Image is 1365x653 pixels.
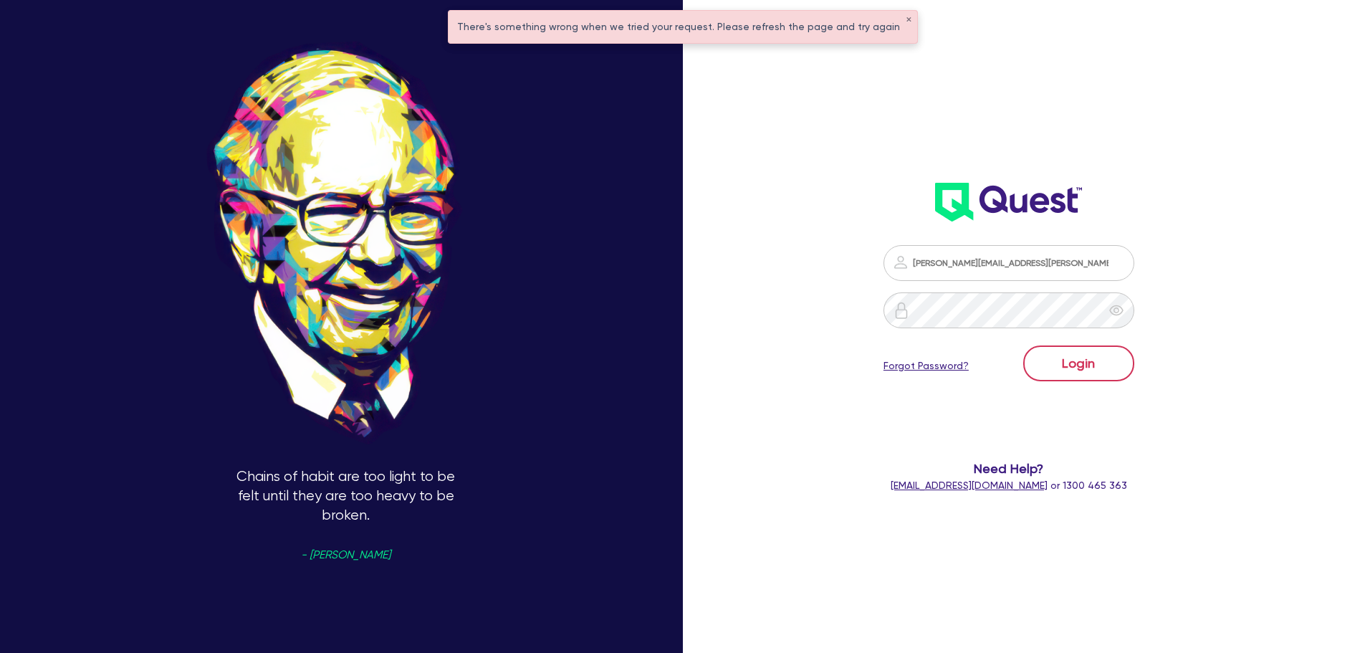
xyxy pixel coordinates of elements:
[935,183,1082,221] img: wH2k97JdezQIQAAAABJRU5ErkJggg==
[891,480,1048,491] a: [EMAIL_ADDRESS][DOMAIN_NAME]
[1023,345,1134,381] button: Login
[883,358,969,373] a: Forgot Password?
[892,254,909,271] img: icon-password
[891,480,1127,491] span: or 1300 465 363
[893,302,910,319] img: icon-password
[826,459,1192,478] span: Need Help?
[1109,303,1124,318] span: eye
[301,550,391,561] span: - [PERSON_NAME]
[449,11,917,43] div: There's something wrong when we tried your request. Please refresh the page and try again
[906,16,911,24] button: ✕
[883,245,1134,281] input: Email address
